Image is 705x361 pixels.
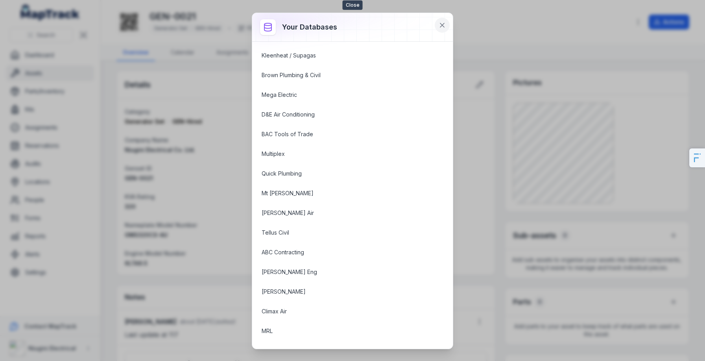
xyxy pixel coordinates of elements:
[262,71,424,79] a: Brown Plumbing & Civil
[262,327,424,335] a: MRL
[262,288,424,296] a: [PERSON_NAME]
[262,248,424,256] a: ABC Contracting
[262,229,424,237] a: Tellus Civil
[262,170,424,178] a: Quick Plumbing
[282,22,337,33] h3: Your databases
[262,111,424,118] a: D&E Air Conditioning
[262,150,424,158] a: Multiplex
[262,307,424,315] a: Climax Air
[262,130,424,138] a: BAC Tools of Trade
[262,209,424,217] a: [PERSON_NAME] Air
[343,0,363,10] span: Close
[262,91,424,99] a: Mega Electric
[262,52,424,59] a: Kleenheat / Supagas
[262,189,424,197] a: Mt [PERSON_NAME]
[262,268,424,276] a: [PERSON_NAME] Eng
